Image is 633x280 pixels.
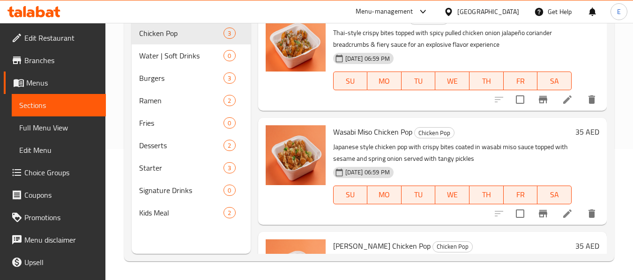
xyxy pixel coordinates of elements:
span: Wasabi Miso Chicken Pop [333,125,412,139]
a: Sections [12,94,106,116]
span: 0 [224,51,235,60]
a: Upsell [4,251,106,273]
button: MO [367,72,402,90]
span: Chicken Pop [415,128,454,138]
button: SA [537,186,572,204]
div: items [223,207,235,218]
div: Water | Soft Drinks [139,50,223,61]
span: SA [541,188,568,201]
span: MO [371,188,398,201]
span: Menu disclaimer [24,234,98,245]
span: [DATE] 06:59 PM [342,168,394,177]
div: Signature Drinks0 [132,179,250,201]
span: Select to update [510,90,530,109]
button: WE [435,72,469,90]
button: MO [367,186,402,204]
nav: Menu sections [132,18,250,228]
button: Branch-specific-item [532,88,554,111]
span: 3 [224,74,235,83]
span: Ramen [139,95,223,106]
span: MO [371,74,398,88]
div: Chicken Pop3 [132,22,250,44]
span: [DATE] 06:59 PM [342,54,394,63]
div: Ramen2 [132,89,250,112]
span: 2 [224,141,235,150]
div: items [223,140,235,151]
div: items [223,162,235,173]
button: Branch-specific-item [532,202,554,225]
span: TH [473,74,500,88]
span: Signature Drinks [139,185,223,196]
span: 2 [224,96,235,105]
div: Burgers3 [132,67,250,89]
a: Edit Menu [12,139,106,161]
button: FR [504,72,538,90]
a: Edit Restaurant [4,27,106,49]
div: Starter3 [132,157,250,179]
span: Desserts [139,140,223,151]
span: Choice Groups [24,167,98,178]
a: Branches [4,49,106,72]
span: Full Menu View [19,122,98,133]
span: Sections [19,100,98,111]
div: items [223,50,235,61]
span: [PERSON_NAME] Chicken Pop [333,239,431,253]
span: Branches [24,55,98,66]
span: Burgers [139,72,223,84]
span: TU [405,188,432,201]
img: Trinity Fire Chicken Pop [266,12,326,72]
a: Coupons [4,184,106,206]
button: SU [333,186,368,204]
div: Kids Meal2 [132,201,250,224]
a: Menus [4,72,106,94]
span: Menus [26,77,98,88]
span: 3 [224,164,235,172]
div: items [223,95,235,106]
div: items [223,28,235,39]
span: 0 [224,119,235,128]
button: TU [402,72,436,90]
span: SU [337,74,364,88]
a: Full Menu View [12,116,106,139]
h6: 35 AED [575,125,599,138]
span: TU [405,74,432,88]
span: WE [439,74,466,88]
div: Water | Soft Drinks0 [132,44,250,67]
button: TH [469,72,504,90]
div: items [223,117,235,129]
a: Promotions [4,206,106,229]
div: Menu-management [356,6,413,17]
div: Starter [139,162,223,173]
span: Edit Menu [19,144,98,156]
span: Kids Meal [139,207,223,218]
span: Promotions [24,212,98,223]
h6: 35 AED [575,239,599,252]
span: Coupons [24,189,98,201]
h6: 36 AED [575,12,599,25]
button: WE [435,186,469,204]
button: SU [333,72,368,90]
a: Choice Groups [4,161,106,184]
span: Chicken Pop [433,241,472,252]
span: E [617,7,621,17]
p: Japanese style chicken pop with crispy bites coated in wasabi miso sauce topped with sesame and s... [333,141,572,165]
a: Menu disclaimer [4,229,106,251]
div: Chicken Pop [139,28,223,39]
button: FR [504,186,538,204]
img: Wasabi Miso Chicken Pop [266,125,326,185]
a: Edit menu item [562,208,573,219]
div: [GEOGRAPHIC_DATA] [457,7,519,17]
span: FR [507,188,534,201]
span: Fries [139,117,223,129]
div: items [223,185,235,196]
div: items [223,72,235,84]
span: Select to update [510,204,530,223]
span: SU [337,188,364,201]
span: WE [439,188,466,201]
